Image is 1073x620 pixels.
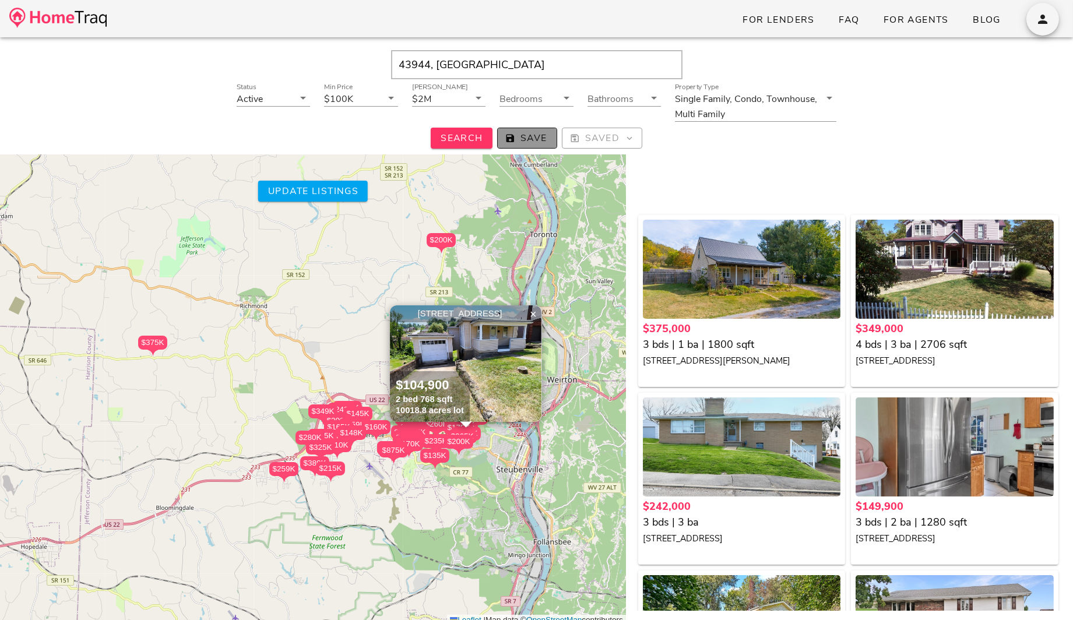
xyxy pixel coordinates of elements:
[427,233,456,247] div: $200K
[317,418,329,425] img: triPin.png
[883,13,949,26] span: For Agents
[361,420,390,441] div: $160K
[331,452,343,459] img: triPin.png
[328,403,357,417] div: $242K
[394,429,423,450] div: $218K
[435,247,448,253] img: triPin.png
[420,449,449,463] div: $135K
[643,321,841,368] a: $375,000 3 bds | 1 ba | 1800 sqft [STREET_ADDRESS][PERSON_NAME]
[742,13,815,26] span: For Lenders
[525,305,542,323] a: Close popup
[316,462,345,482] div: $215K
[333,401,362,421] div: $150K
[421,434,451,455] div: $235K
[643,499,841,515] div: $242,000
[395,435,424,455] div: $180K
[972,13,1001,26] span: Blog
[322,438,351,452] div: $310K
[400,425,429,439] div: $655K
[258,181,368,202] button: Update listings
[395,435,424,449] div: $180K
[733,9,824,30] a: For Lenders
[394,437,423,451] div: $170K
[444,435,473,455] div: $200K
[643,499,841,546] a: $242,000 3 bds | 3 ba [STREET_ADDRESS]
[431,431,443,438] img: triPin.png
[412,91,486,106] div: [PERSON_NAME]$2M
[306,441,335,461] div: $325K
[396,405,464,416] div: 10018.8 acres lot
[324,420,353,434] div: $165K
[507,132,547,145] span: Save
[400,424,430,444] div: $345K
[856,499,1054,515] div: $149,900
[388,457,400,464] img: triPin.png
[396,394,464,405] div: 2 bed 768 sqft
[295,431,325,445] div: $280K
[147,350,159,356] img: triPin.png
[572,132,632,145] span: Saved
[412,83,468,91] label: [PERSON_NAME]
[429,463,441,469] img: triPin.png
[766,94,817,104] div: Townhouse,
[396,377,464,394] div: $104,900
[337,425,366,446] div: $200K
[306,441,335,455] div: $325K
[370,434,382,441] img: triPin.png
[390,305,542,422] a: [STREET_ADDRESS] $104,900 2 bed 768 sqft 10018.8 acres lot
[675,94,732,104] div: Single Family,
[587,91,661,106] div: Bathrooms
[444,421,473,441] div: $175K
[422,417,451,431] div: $260K
[391,425,420,446] div: $384K
[9,8,107,28] img: desktop-logo.34a1112.png
[324,83,353,91] label: Min Price
[675,83,719,91] label: Property Type
[309,470,321,477] img: triPin.png
[856,515,1054,530] div: 3 bds | 2 ba | 1280 sqft
[323,414,353,434] div: $200K
[421,434,451,448] div: $235K
[440,132,483,145] span: Search
[856,321,1054,368] a: $349,000 4 bds | 3 ba | 2706 sqft [STREET_ADDRESS]
[333,401,362,415] div: $150K
[427,233,456,253] div: $200K
[269,462,298,476] div: $259K
[734,94,764,104] div: Condo,
[829,9,869,30] a: FAQ
[337,425,366,439] div: $200K
[343,407,372,421] div: $145K
[444,435,473,449] div: $200K
[562,128,642,149] button: Saved
[308,404,337,425] div: $349K
[643,515,841,530] div: 3 bds | 3 ba
[530,308,537,320] span: ×
[308,404,337,418] div: $349K
[316,462,345,475] div: $215K
[377,441,406,462] div: $875K
[324,91,397,106] div: Min Price$100K
[856,321,1054,337] div: $349,000
[325,475,337,482] img: triPin.png
[361,420,390,434] div: $160K
[643,337,841,353] div: 3 bds | 1 ba | 1800 sqft
[675,91,836,121] div: Property TypeSingle Family,Condo,Townhouse,Multi Family
[391,425,420,439] div: $384K
[324,94,353,104] div: $100K
[1015,564,1073,620] iframe: Chat Widget
[237,94,263,104] div: Active
[400,425,429,446] div: $655K
[337,426,366,446] div: $148K
[337,426,366,440] div: $148K
[322,438,351,459] div: $310K
[643,355,790,367] small: [STREET_ADDRESS][PERSON_NAME]
[856,337,1054,353] div: 4 bds | 3 ba | 2706 sqft
[499,91,573,106] div: Bedrooms
[400,424,430,438] div: $345K
[346,440,358,446] img: triPin.png
[393,431,422,445] div: $215K
[300,456,329,470] div: $380K
[422,417,451,438] div: $260K
[268,185,358,198] span: Update listings
[339,418,368,438] div: $159K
